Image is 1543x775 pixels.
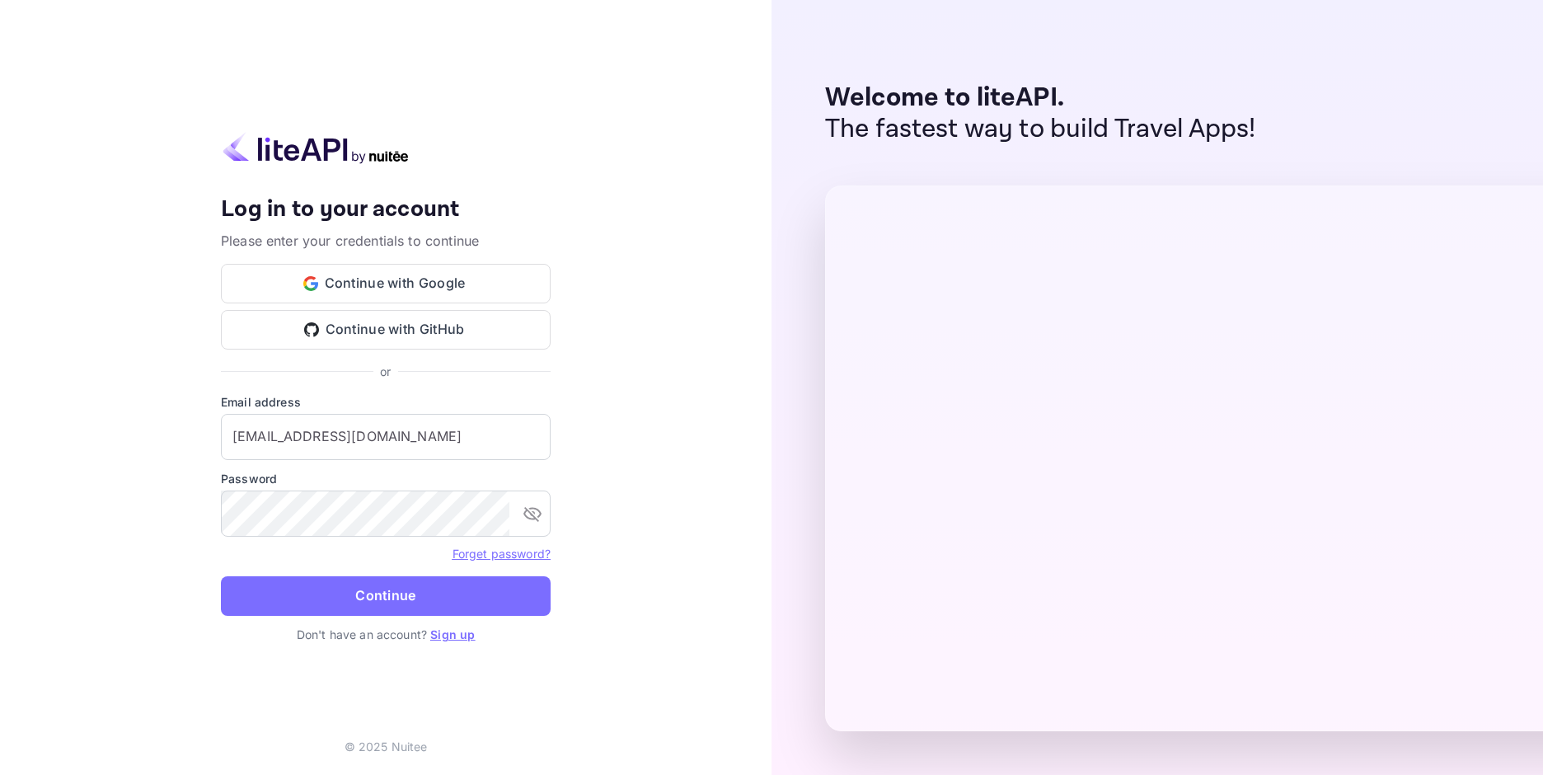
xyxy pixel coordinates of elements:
h4: Log in to your account [221,195,551,224]
a: Sign up [430,627,475,641]
label: Password [221,470,551,487]
button: Continue [221,576,551,616]
button: Continue with GitHub [221,310,551,350]
p: Please enter your credentials to continue [221,231,551,251]
label: Email address [221,393,551,411]
img: liteapi [221,132,410,164]
p: or [380,363,391,380]
p: © 2025 Nuitee [345,738,428,755]
p: Don't have an account? [221,626,551,643]
p: The fastest way to build Travel Apps! [825,114,1256,145]
a: Forget password? [453,547,551,561]
button: Continue with Google [221,264,551,303]
p: Welcome to liteAPI. [825,82,1256,114]
a: Forget password? [453,545,551,561]
button: toggle password visibility [516,497,549,530]
input: Enter your email address [221,414,551,460]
